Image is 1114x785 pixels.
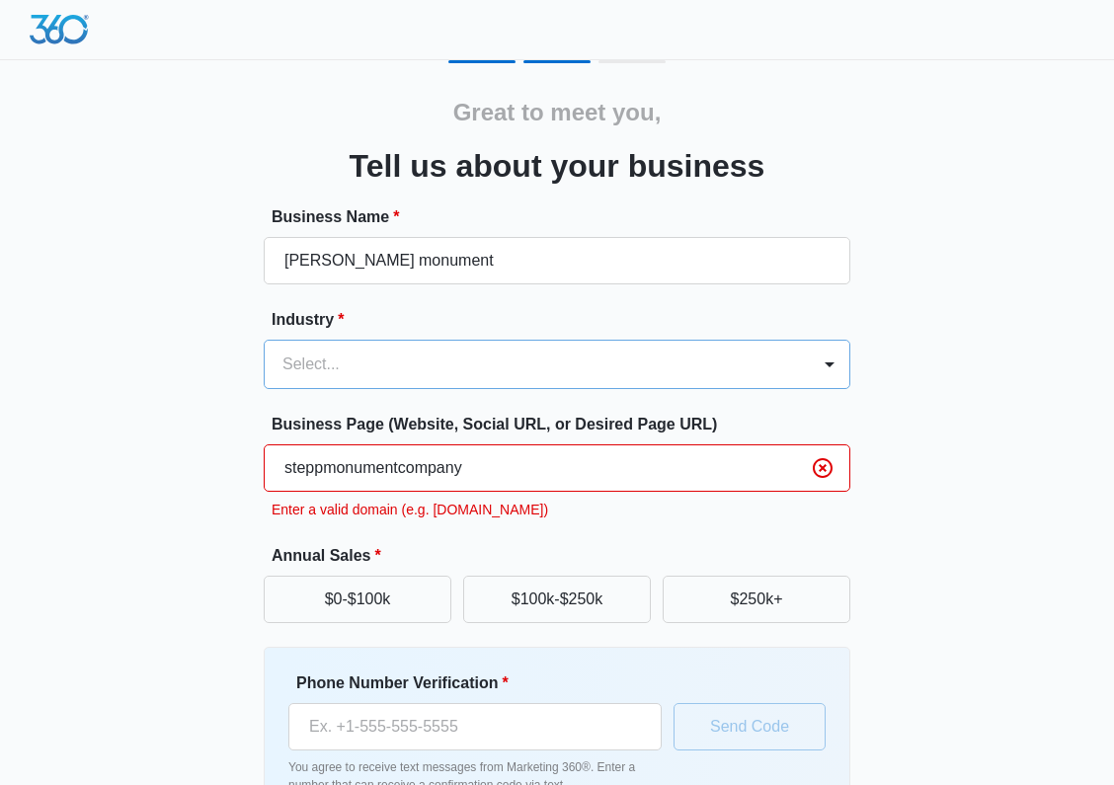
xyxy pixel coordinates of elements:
label: Business Page (Website, Social URL, or Desired Page URL) [272,413,858,436]
h3: Tell us about your business [350,142,765,190]
label: Phone Number Verification [296,671,670,695]
button: $0-$100k [264,576,451,623]
input: Ex. +1-555-555-5555 [288,703,662,750]
input: e.g. Jane's Plumbing [264,237,850,284]
button: $100k-$250k [463,576,651,623]
label: Industry [272,308,858,332]
label: Business Name [272,205,858,229]
input: e.g. janesplumbing.com [264,444,850,492]
label: Annual Sales [272,544,858,568]
p: Enter a valid domain (e.g. [DOMAIN_NAME]) [272,500,850,520]
button: $250k+ [663,576,850,623]
button: Clear [807,452,838,484]
h2: Great to meet you, [453,95,662,130]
